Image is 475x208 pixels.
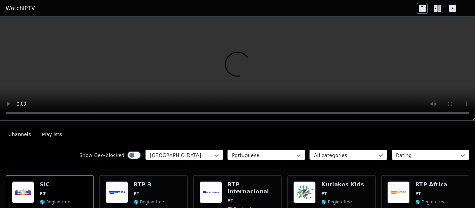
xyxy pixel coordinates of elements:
h6: RTP 3 [134,181,164,188]
span: PT [134,191,139,197]
button: Channels [8,128,31,141]
img: RTP Internacional [200,181,222,203]
button: Playlists [42,128,62,141]
h6: RTP Africa [415,181,448,188]
span: 🌎 Region-free [40,199,70,205]
span: 🌎 Region-free [134,199,164,205]
img: RTP 3 [106,181,128,203]
img: Kuriakos Kids [293,181,316,203]
a: WatchIPTV [6,4,35,13]
img: SIC [12,181,34,203]
span: PT [227,198,233,203]
img: RTP Africa [387,181,410,203]
span: PT [321,191,327,197]
span: 🌎 Region-free [415,199,446,205]
span: 🌎 Region-free [321,199,352,205]
label: Show Geo-blocked [79,152,124,159]
h6: SIC [40,181,70,188]
h6: RTP Internacional [227,181,275,195]
span: PT [40,191,46,197]
h6: Kuriakos Kids [321,181,369,188]
span: PT [415,191,421,197]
